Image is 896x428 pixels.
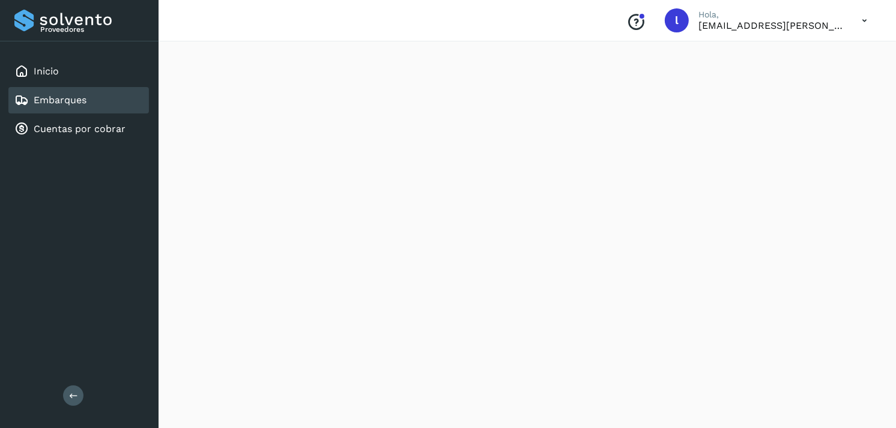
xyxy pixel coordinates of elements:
div: Inicio [8,58,149,85]
div: Cuentas por cobrar [8,116,149,142]
p: lauraamalia.castillo@xpertal.com [698,20,843,31]
a: Embarques [34,94,86,106]
p: Proveedores [40,25,144,34]
p: Hola, [698,10,843,20]
a: Inicio [34,65,59,77]
div: Embarques [8,87,149,113]
a: Cuentas por cobrar [34,123,126,134]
